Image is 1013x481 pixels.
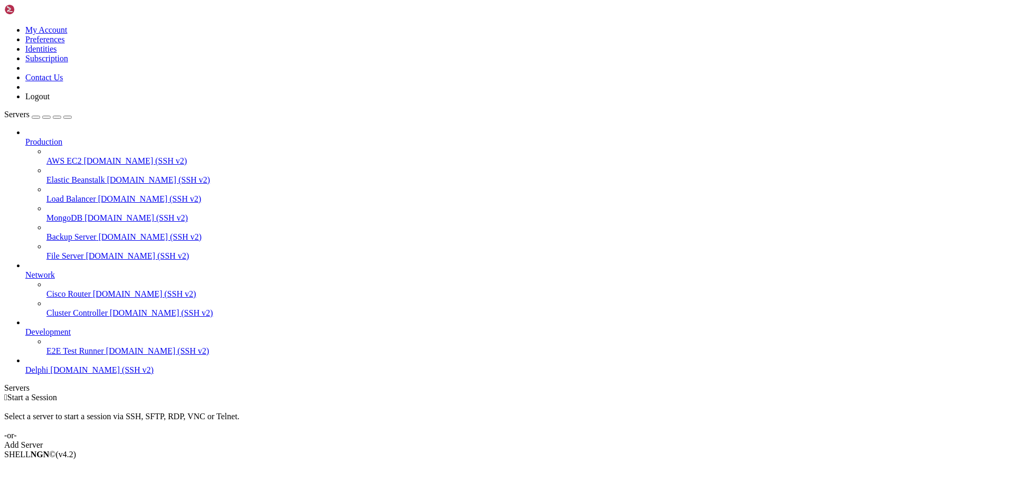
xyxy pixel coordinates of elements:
[4,110,72,119] a: Servers
[4,110,30,119] span: Servers
[46,251,1009,261] a: File Server [DOMAIN_NAME] (SSH v2)
[25,327,71,336] span: Development
[51,365,154,374] span: [DOMAIN_NAME] (SSH v2)
[46,166,1009,185] li: Elastic Beanstalk [DOMAIN_NAME] (SSH v2)
[46,156,82,165] span: AWS EC2
[84,213,188,222] span: [DOMAIN_NAME] (SSH v2)
[25,44,57,53] a: Identities
[46,308,108,317] span: Cluster Controller
[46,337,1009,356] li: E2E Test Runner [DOMAIN_NAME] (SSH v2)
[25,137,1009,147] a: Production
[25,128,1009,261] li: Production
[25,365,1009,375] a: Delphi [DOMAIN_NAME] (SSH v2)
[25,54,68,63] a: Subscription
[99,232,202,241] span: [DOMAIN_NAME] (SSH v2)
[110,308,213,317] span: [DOMAIN_NAME] (SSH v2)
[4,383,1009,393] div: Servers
[25,270,55,279] span: Network
[46,194,1009,204] a: Load Balancer [DOMAIN_NAME] (SSH v2)
[25,73,63,82] a: Contact Us
[46,308,1009,318] a: Cluster Controller [DOMAIN_NAME] (SSH v2)
[56,450,77,459] span: 4.2.0
[7,393,57,402] span: Start a Session
[46,213,1009,223] a: MongoDB [DOMAIN_NAME] (SSH v2)
[106,346,209,355] span: [DOMAIN_NAME] (SSH v2)
[46,299,1009,318] li: Cluster Controller [DOMAIN_NAME] (SSH v2)
[25,35,65,44] a: Preferences
[46,280,1009,299] li: Cisco Router [DOMAIN_NAME] (SSH v2)
[46,223,1009,242] li: Backup Server [DOMAIN_NAME] (SSH v2)
[4,440,1009,450] div: Add Server
[4,393,7,402] span: 
[93,289,196,298] span: [DOMAIN_NAME] (SSH v2)
[107,175,211,184] span: [DOMAIN_NAME] (SSH v2)
[25,327,1009,337] a: Development
[46,185,1009,204] li: Load Balancer [DOMAIN_NAME] (SSH v2)
[25,318,1009,356] li: Development
[4,402,1009,440] div: Select a server to start a session via SSH, SFTP, RDP, VNC or Telnet. -or-
[25,261,1009,318] li: Network
[46,289,1009,299] a: Cisco Router [DOMAIN_NAME] (SSH v2)
[31,450,50,459] b: NGN
[46,242,1009,261] li: File Server [DOMAIN_NAME] (SSH v2)
[4,450,76,459] span: SHELL ©
[46,289,91,298] span: Cisco Router
[46,251,84,260] span: File Server
[4,4,65,15] img: Shellngn
[46,175,1009,185] a: Elastic Beanstalk [DOMAIN_NAME] (SSH v2)
[46,194,96,203] span: Load Balancer
[25,137,62,146] span: Production
[25,25,68,34] a: My Account
[46,232,1009,242] a: Backup Server [DOMAIN_NAME] (SSH v2)
[46,204,1009,223] li: MongoDB [DOMAIN_NAME] (SSH v2)
[25,92,50,101] a: Logout
[46,156,1009,166] a: AWS EC2 [DOMAIN_NAME] (SSH v2)
[46,175,105,184] span: Elastic Beanstalk
[46,346,104,355] span: E2E Test Runner
[25,356,1009,375] li: Delphi [DOMAIN_NAME] (SSH v2)
[25,365,49,374] span: Delphi
[46,346,1009,356] a: E2E Test Runner [DOMAIN_NAME] (SSH v2)
[86,251,189,260] span: [DOMAIN_NAME] (SSH v2)
[46,232,97,241] span: Backup Server
[98,194,202,203] span: [DOMAIN_NAME] (SSH v2)
[46,213,82,222] span: MongoDB
[25,270,1009,280] a: Network
[84,156,187,165] span: [DOMAIN_NAME] (SSH v2)
[46,147,1009,166] li: AWS EC2 [DOMAIN_NAME] (SSH v2)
